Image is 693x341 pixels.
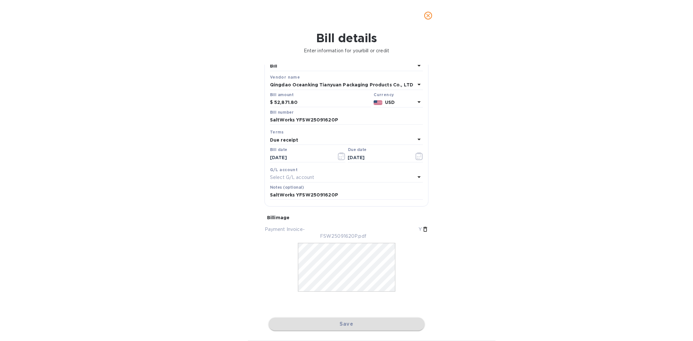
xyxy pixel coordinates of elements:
b: Terms [270,130,284,134]
b: G/L account [270,167,298,172]
b: USD [385,100,395,105]
button: close [420,8,436,23]
input: Select date [270,153,331,162]
label: Bill number [270,110,293,114]
input: $ Enter bill amount [274,98,371,107]
p: Payment Invoice- YFSW25091620P.pdf [264,226,422,240]
label: Bill date [270,148,287,152]
p: Select G/L account [270,174,314,181]
b: Currency [374,92,394,97]
p: Bill image [267,214,426,221]
b: Vendor name [270,75,300,80]
b: Bill [270,63,277,69]
label: Bill amount [270,93,293,97]
input: Enter notes [270,190,423,200]
div: $ [270,98,274,107]
input: Enter bill number [270,115,423,125]
input: Due date [348,153,409,162]
b: Qingdao Oceanking Tianyuan Packaging Products Co., LTD [270,82,413,87]
img: USD [374,100,382,105]
p: Enter information for your bill or credit [5,47,688,54]
label: Notes (optional) [270,185,304,189]
b: Due receipt [270,137,298,143]
label: Due date [348,148,366,152]
h1: Bill details [5,31,688,45]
